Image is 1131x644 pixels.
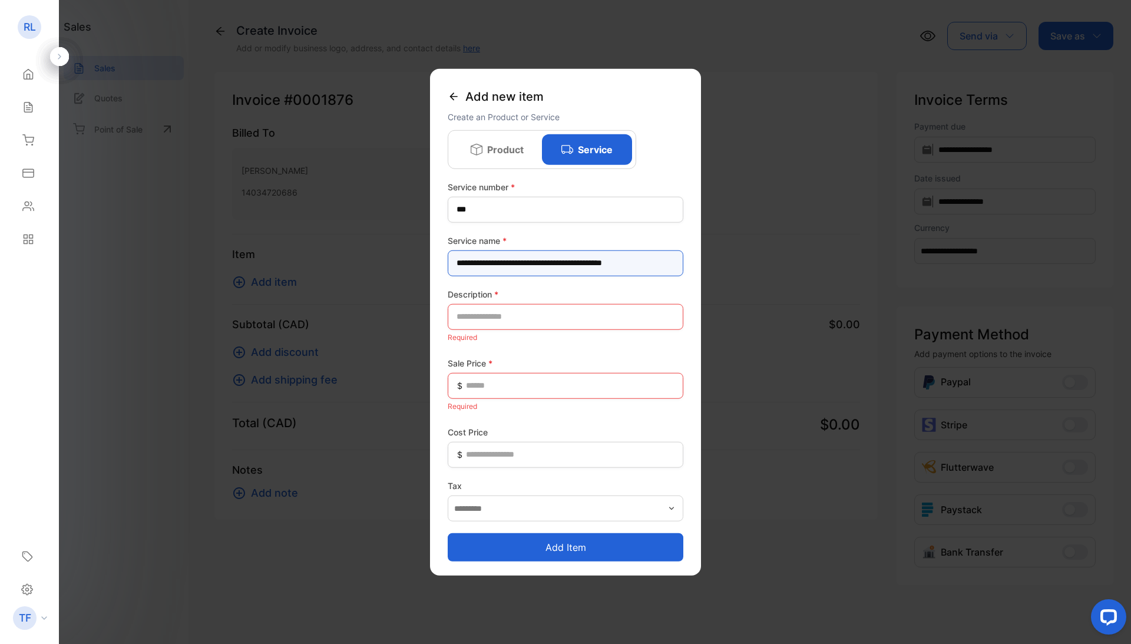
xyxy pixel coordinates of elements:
p: RL [24,19,36,35]
label: Tax [448,479,683,491]
span: Create an Product or Service [448,111,560,121]
span: $ [457,379,462,392]
label: Sale Price [448,356,683,369]
span: Add new item [465,87,544,105]
p: Required [448,398,683,414]
label: Service number [448,180,683,193]
span: $ [457,448,462,461]
p: Product [487,142,524,156]
iframe: LiveChat chat widget [1082,595,1131,644]
label: Description [448,288,683,300]
p: Service [578,142,613,156]
label: Cost Price [448,425,683,438]
label: Service name [448,234,683,246]
p: TF [19,610,31,626]
p: Required [448,329,683,345]
button: Add item [448,533,683,562]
